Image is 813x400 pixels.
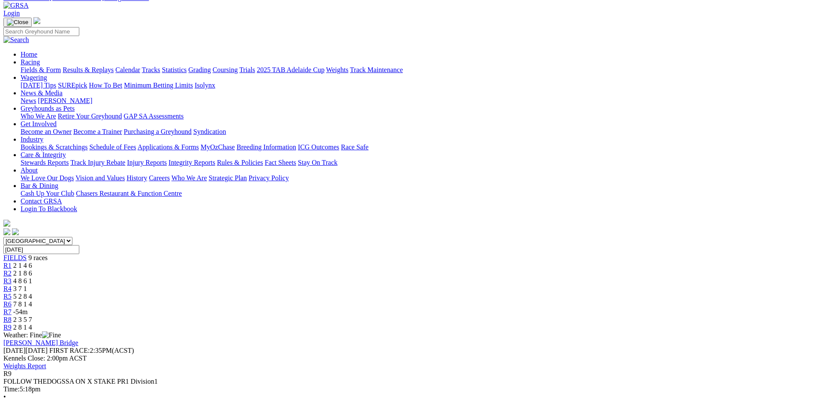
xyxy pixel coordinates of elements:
[3,270,12,277] span: R2
[189,66,211,73] a: Grading
[21,167,38,174] a: About
[21,159,69,166] a: Stewards Reports
[21,174,810,182] div: About
[3,277,12,285] span: R3
[3,347,26,354] span: [DATE]
[217,159,263,166] a: Rules & Policies
[58,82,87,89] a: SUREpick
[138,143,199,151] a: Applications & Forms
[3,220,10,227] img: logo-grsa-white.png
[124,128,192,135] a: Purchasing a Greyhound
[249,174,289,182] a: Privacy Policy
[21,66,61,73] a: Fields & Form
[3,316,12,323] a: R8
[21,89,63,97] a: News & Media
[326,66,348,73] a: Weights
[201,143,235,151] a: MyOzChase
[3,308,12,315] a: R7
[3,355,810,362] div: Kennels Close: 2:00pm ACST
[213,66,238,73] a: Coursing
[13,270,32,277] span: 2 1 8 6
[13,285,27,292] span: 3 7 1
[209,174,247,182] a: Strategic Plan
[49,347,90,354] span: FIRST RACE:
[3,331,61,339] span: Weather: Fine
[149,174,170,182] a: Careers
[58,112,122,120] a: Retire Your Greyhound
[3,378,810,385] div: FOLLOW THEDOGSSA ON X STAKE PR1 Division1
[3,245,79,254] input: Select date
[21,112,810,120] div: Greyhounds as Pets
[21,128,810,136] div: Get Involved
[21,82,56,89] a: [DATE] Tips
[257,66,324,73] a: 2025 TAB Adelaide Cup
[3,254,27,261] a: FIELDS
[3,262,12,269] span: R1
[21,190,810,197] div: Bar & Dining
[3,324,12,331] a: R9
[13,308,28,315] span: -54m
[21,197,62,205] a: Contact GRSA
[3,228,10,235] img: facebook.svg
[21,190,74,197] a: Cash Up Your Club
[76,190,182,197] a: Chasers Restaurant & Function Centre
[28,254,48,261] span: 9 races
[13,277,32,285] span: 4 8 6 1
[21,120,57,127] a: Get Involved
[298,143,339,151] a: ICG Outcomes
[21,82,810,89] div: Wagering
[193,128,226,135] a: Syndication
[3,385,20,393] span: Time:
[124,112,184,120] a: GAP SA Assessments
[13,324,32,331] span: 2 8 1 4
[21,136,43,143] a: Industry
[21,151,66,158] a: Care & Integrity
[127,159,167,166] a: Injury Reports
[21,143,87,151] a: Bookings & Scratchings
[3,9,20,17] a: Login
[21,51,37,58] a: Home
[142,66,160,73] a: Tracks
[3,370,12,377] span: R9
[3,285,12,292] a: R4
[13,293,32,300] span: 5 2 8 4
[298,159,337,166] a: Stay On Track
[3,27,79,36] input: Search
[3,2,29,9] img: GRSA
[3,385,810,393] div: 5:18pm
[3,18,32,27] button: Toggle navigation
[3,347,48,354] span: [DATE]
[3,362,46,370] a: Weights Report
[21,143,810,151] div: Industry
[63,66,114,73] a: Results & Replays
[171,174,207,182] a: Who We Are
[89,82,123,89] a: How To Bet
[3,293,12,300] a: R5
[12,228,19,235] img: twitter.svg
[350,66,403,73] a: Track Maintenance
[21,205,77,212] a: Login To Blackbook
[3,36,29,44] img: Search
[42,331,61,339] img: Fine
[21,58,40,66] a: Racing
[13,262,32,269] span: 2 1 4 6
[3,300,12,308] a: R6
[89,143,136,151] a: Schedule of Fees
[21,74,47,81] a: Wagering
[168,159,215,166] a: Integrity Reports
[38,97,92,104] a: [PERSON_NAME]
[70,159,125,166] a: Track Injury Rebate
[21,174,74,182] a: We Love Our Dogs
[75,174,125,182] a: Vision and Values
[195,82,215,89] a: Isolynx
[237,143,296,151] a: Breeding Information
[21,128,72,135] a: Become an Owner
[162,66,187,73] a: Statistics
